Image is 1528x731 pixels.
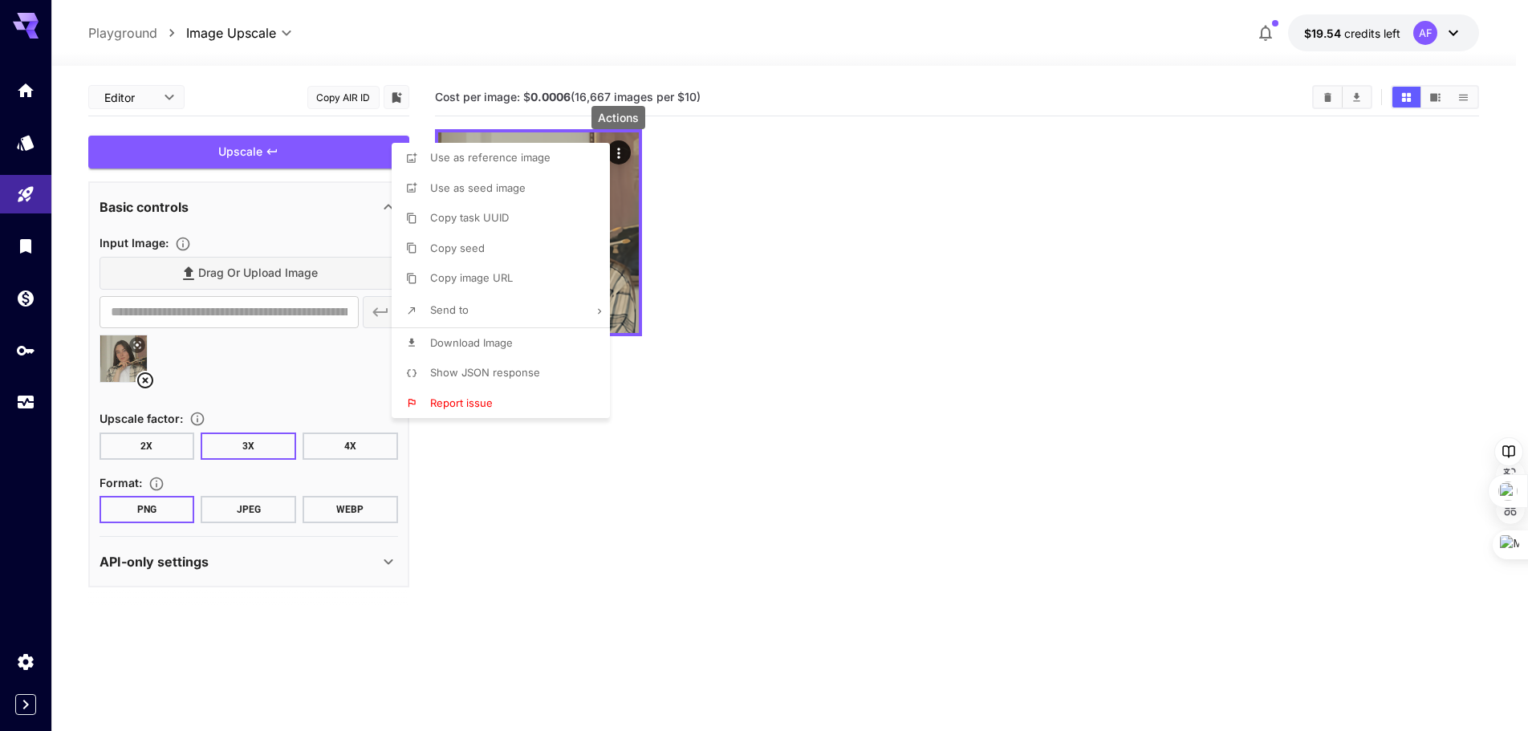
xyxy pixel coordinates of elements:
[430,151,551,164] span: Use as reference image
[430,366,540,379] span: Show JSON response
[430,396,493,409] span: Report issue
[430,181,526,194] span: Use as seed image
[430,242,485,254] span: Copy seed
[591,106,645,129] div: Actions
[430,336,513,349] span: Download Image
[430,271,513,284] span: Copy image URL
[430,303,469,316] span: Send to
[430,211,509,224] span: Copy task UUID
